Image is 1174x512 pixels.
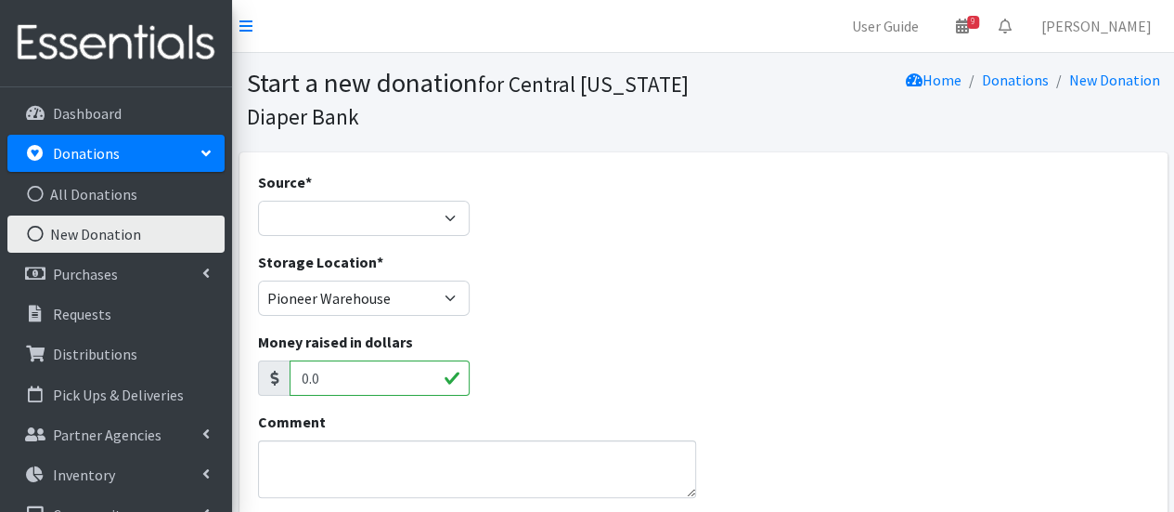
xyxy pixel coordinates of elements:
abbr: required [305,173,312,191]
a: Distributions [7,335,225,373]
p: Pick Ups & Deliveries [53,386,184,404]
a: User Guide [837,7,934,45]
a: Requests [7,295,225,333]
a: Pick Ups & Deliveries [7,376,225,414]
abbr: required [377,253,383,271]
label: Source [258,171,312,193]
a: Dashboard [7,95,225,132]
h1: Start a new donation [247,67,697,131]
img: HumanEssentials [7,12,225,74]
p: Purchases [53,265,118,283]
p: Inventory [53,466,115,484]
a: Donations [982,71,1049,89]
a: Inventory [7,456,225,493]
a: All Donations [7,176,225,213]
a: [PERSON_NAME] [1026,7,1167,45]
p: Partner Agencies [53,426,161,444]
a: Partner Agencies [7,416,225,453]
span: 9 [967,16,979,29]
a: Home [906,71,961,89]
p: Donations [53,144,120,163]
a: New Donation [1069,71,1160,89]
a: Donations [7,135,225,172]
label: Storage Location [258,251,383,273]
label: Money raised in dollars [258,331,413,353]
a: 9 [941,7,984,45]
small: for Central [US_STATE] Diaper Bank [247,71,689,130]
a: Purchases [7,256,225,293]
a: New Donation [7,216,225,253]
p: Distributions [53,345,137,363]
p: Dashboard [53,104,122,123]
label: Comment [258,411,326,433]
p: Requests [53,305,111,323]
